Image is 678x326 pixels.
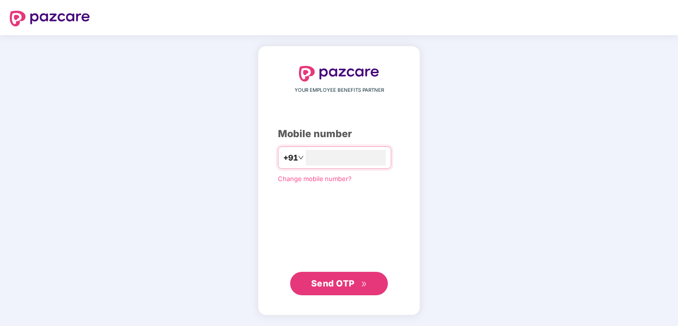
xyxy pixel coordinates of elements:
a: Change mobile number? [278,175,352,183]
span: double-right [361,281,367,287]
img: logo [299,66,379,81]
span: YOUR EMPLOYEE BENEFITS PARTNER [295,86,384,94]
span: Send OTP [311,278,355,288]
img: logo [10,11,90,26]
div: Mobile number [278,126,400,142]
span: down [298,155,304,161]
span: +91 [283,152,298,164]
button: Send OTPdouble-right [290,272,388,295]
